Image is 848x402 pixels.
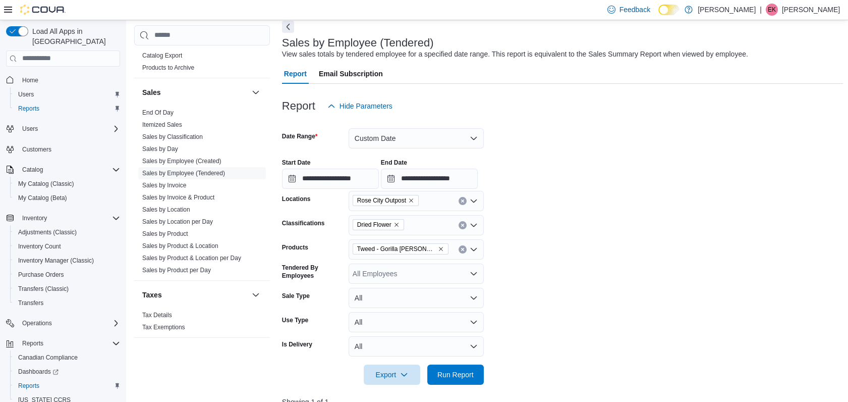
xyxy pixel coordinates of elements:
a: Sales by Location [142,206,190,213]
span: Reports [14,380,120,392]
span: Home [18,74,120,86]
a: Catalog Export [142,52,182,59]
input: Press the down key to open a popover containing a calendar. [282,169,379,189]
button: Open list of options [470,270,478,278]
div: Emily Korody [766,4,778,16]
a: Canadian Compliance [14,351,82,364]
span: Tax Details [142,311,172,319]
a: My Catalog (Beta) [14,192,71,204]
span: Tax Exemptions [142,323,185,331]
button: Open list of options [470,221,478,229]
button: Clear input [459,197,467,205]
label: End Date [381,159,407,167]
button: Open list of options [470,245,478,254]
span: Customers [22,145,51,154]
a: Sales by Employee (Created) [142,158,221,165]
span: Rose City Outpost [357,195,406,206]
p: [PERSON_NAME] [782,4,840,16]
button: Custom Date [349,128,484,148]
a: End Of Day [142,109,174,116]
button: Catalog [18,164,47,176]
span: Customers [18,143,120,156]
button: Open list of options [470,197,478,205]
button: Reports [10,102,124,116]
span: Transfers (Classic) [14,283,120,295]
span: Dried Flower [353,219,404,230]
span: Sales by Classification [142,133,203,141]
a: Reports [14,380,43,392]
span: Sales by Product [142,230,188,238]
a: Sales by Day [142,145,178,153]
span: Sales by Invoice & Product [142,193,214,202]
span: Hide Parameters [340,101,392,111]
a: Sales by Product & Location per Day [142,255,241,262]
span: Reports [18,382,39,390]
div: Taxes [134,309,270,337]
span: Inventory [18,212,120,224]
span: Users [22,125,38,133]
a: Customers [18,143,55,156]
span: My Catalog (Classic) [14,178,120,190]
div: Sales [134,107,270,280]
p: | [760,4,762,16]
button: Remove Tweed - Gorilla Berry - 14g from selection in this group [438,246,444,252]
label: Sale Type [282,292,310,300]
span: Purchase Orders [18,271,64,279]
a: Sales by Product & Location [142,242,218,249]
span: Canadian Compliance [14,351,120,364]
span: Users [18,123,120,135]
span: Report [284,64,307,84]
button: Inventory [2,211,124,225]
a: Adjustments (Classic) [14,226,81,238]
a: Dashboards [14,366,63,378]
span: Catalog Export [142,52,182,60]
p: [PERSON_NAME] [698,4,756,16]
a: Dashboards [10,365,124,379]
h3: Sales [142,87,161,97]
span: Canadian Compliance [18,354,78,362]
span: Sales by Product & Location [142,242,218,250]
button: Customers [2,142,124,157]
label: Tendered By Employees [282,264,345,280]
button: All [349,288,484,308]
span: Tweed - Gorilla [PERSON_NAME] - 14g [357,244,436,254]
span: Inventory Manager (Classic) [14,255,120,267]
button: Catalog [2,163,124,177]
h3: Taxes [142,290,162,300]
span: Dashboards [14,366,120,378]
button: Run Report [427,365,484,385]
a: Tax Details [142,312,172,319]
span: Transfers [18,299,43,307]
span: End Of Day [142,109,174,117]
span: Users [18,90,34,98]
span: Reports [22,339,43,347]
button: Inventory [18,212,51,224]
a: Users [14,88,38,100]
button: Canadian Compliance [10,350,124,365]
a: Itemized Sales [142,121,182,128]
a: Transfers (Classic) [14,283,73,295]
div: Products [134,49,270,78]
span: Reports [14,103,120,115]
button: Inventory Count [10,239,124,254]
button: Reports [10,379,124,393]
span: Email Subscription [319,64,383,84]
label: Products [282,243,308,252]
span: Adjustments (Classic) [18,228,77,236]
h3: Sales by Employee (Tendered) [282,37,434,49]
button: Next [282,21,294,33]
label: Is Delivery [282,340,312,348]
a: Purchase Orders [14,269,68,281]
button: All [349,336,484,357]
span: Inventory Count [18,242,61,250]
span: EK [768,4,776,16]
a: Sales by Product per Day [142,267,211,274]
a: Sales by Invoice & Product [142,194,214,201]
h3: Report [282,100,315,112]
label: Use Type [282,316,308,324]
button: Sales [142,87,248,97]
span: Users [14,88,120,100]
span: Sales by Product per Day [142,266,211,274]
a: Sales by Classification [142,133,203,140]
span: Home [22,76,38,84]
